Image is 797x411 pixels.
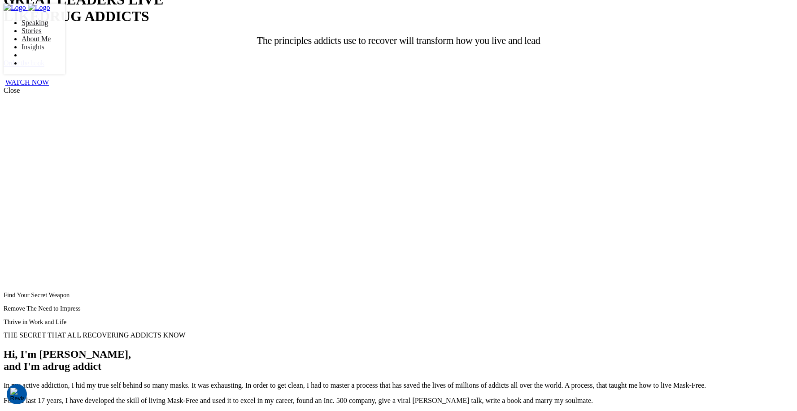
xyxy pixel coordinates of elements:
a: Order the book [22,59,65,67]
button: Consent Preferences [10,388,24,401]
iframe: MBW-SpeakingReel-Final2 [4,95,291,256]
span: The principles addicts use to recover will transform how you live and lead [257,35,540,46]
div: Thrive in Work and Life [4,315,793,329]
h2: Hi, I'm [PERSON_NAME], and I'm a [4,348,793,372]
p: THE SECRET THAT ALL RECOVERING ADDICTS KNOW [4,331,793,339]
span: Close [4,87,20,94]
img: Revisit consent button [10,388,24,401]
div: Find Your Secret Weapon [4,288,793,302]
a: WATCH NOW [5,78,49,86]
span: In my active addiction, I hid my true self behind so many masks. It was exhausting. In order to g... [4,381,706,389]
span: drug addict [48,360,101,372]
span: For the last 17 years, I have developed the skill of living Mask-Free and used it to excel in my ... [4,397,593,404]
img: Company Logo [28,4,50,12]
img: Company Logo [4,4,26,12]
a: Speaking [22,19,48,26]
span: DRUG ADDICTS [39,8,149,24]
a: Insights [22,43,44,51]
a: Company Logo Company Logo [4,4,50,11]
a: Login [22,51,57,59]
div: Remove The Need to Impress [4,302,793,315]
